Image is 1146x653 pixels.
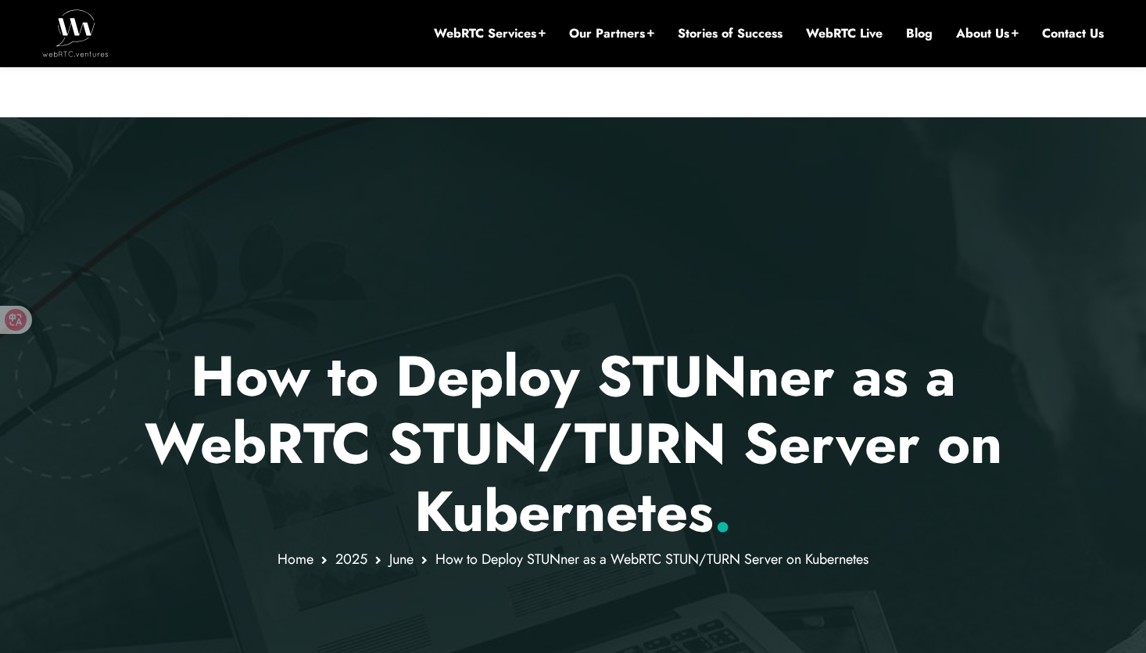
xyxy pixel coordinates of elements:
img: WebRTC.ventures [42,9,109,56]
a: WebRTC Live [806,25,883,42]
p: How to Deploy STUNner as a WebRTC STUN/TURN Server on Kubernetes [116,343,1031,545]
a: Blog [906,25,933,42]
a: Home [278,549,313,569]
a: 2025 [335,549,367,569]
a: Our Partners [569,25,654,42]
a: June [389,549,414,569]
a: Contact Us [1042,25,1104,42]
a: About Us [956,25,1019,42]
a: Stories of Success [678,25,783,42]
a: WebRTC Services [434,25,546,42]
span: . [714,471,732,552]
span: How to Deploy STUNner as a WebRTC STUN/TURN Server on Kubernetes [435,549,868,569]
